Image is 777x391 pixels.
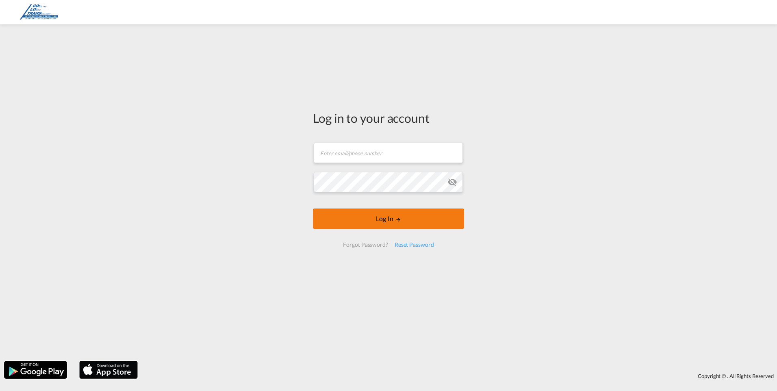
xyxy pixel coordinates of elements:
md-icon: icon-eye-off [447,177,457,187]
div: Log in to your account [313,109,464,126]
div: Reset Password [391,237,437,252]
img: apple.png [78,360,139,380]
input: Enter email/phone number [314,143,463,163]
button: LOGIN [313,209,464,229]
div: Copyright © . All Rights Reserved [142,369,777,383]
img: f04a3d10673c11ed8b410b39241415e1.png [12,3,67,22]
div: Forgot Password? [340,237,391,252]
img: google.png [3,360,68,380]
